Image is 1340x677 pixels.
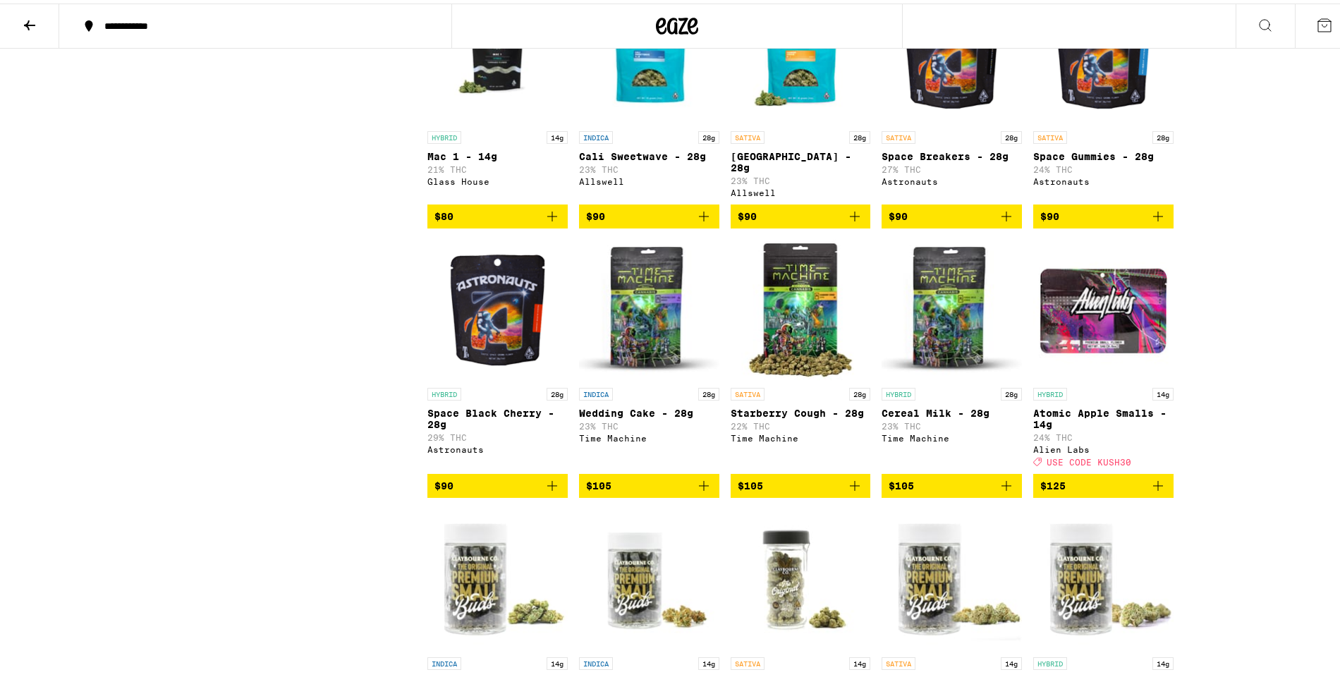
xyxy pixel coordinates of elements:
img: Time Machine - Wedding Cake - 28g [579,236,719,377]
button: Add to bag [731,201,871,225]
span: $80 [434,207,453,219]
p: 28g [849,384,870,397]
div: Time Machine [882,430,1022,439]
span: $90 [738,207,757,219]
p: 29% THC [427,429,568,439]
p: 24% THC [1033,161,1174,171]
button: Add to bag [731,470,871,494]
span: Hi. Need any help? [8,10,102,21]
button: Add to bag [427,470,568,494]
p: HYBRID [427,384,461,397]
p: 23% THC [579,418,719,427]
button: Add to bag [1033,470,1174,494]
p: Starberry Cough - 28g [731,404,871,415]
span: USE CODE KUSH30 [1047,454,1131,463]
img: Alien Labs - Atomic Apple Smalls - 14g [1033,236,1174,377]
button: Add to bag [882,201,1022,225]
p: 14g [547,654,568,666]
p: INDICA [579,654,613,666]
div: Astronauts [1033,173,1174,183]
span: $125 [1040,477,1066,488]
a: Open page for Space Black Cherry - 28g from Astronauts [427,236,568,470]
p: Wedding Cake - 28g [579,404,719,415]
img: Claybourne Co. - King Louis OG Premium Smalls - 14g [579,506,719,647]
p: Mac 1 - 14g [427,147,568,159]
p: SATIVA [731,654,765,666]
p: 14g [1152,654,1174,666]
img: Claybourne Co. - Blue Dream Premium Smalls - 14g [731,506,871,647]
p: Space Gummies - 28g [1033,147,1174,159]
div: Time Machine [579,430,719,439]
div: Astronauts [427,441,568,451]
p: INDICA [579,128,613,140]
p: SATIVA [731,128,765,140]
p: 28g [1001,384,1022,397]
img: Time Machine - Cereal Milk - 28g [882,236,1022,377]
p: Space Black Cherry - 28g [427,404,568,427]
span: $105 [738,477,763,488]
button: Add to bag [427,201,568,225]
p: SATIVA [1033,128,1067,140]
button: Add to bag [579,470,719,494]
img: Claybourne Co. - Strawberry Cough Premium Smalls - 14g [882,506,1022,647]
p: SATIVA [882,654,915,666]
p: Cereal Milk - 28g [882,404,1022,415]
p: 28g [849,128,870,140]
a: Open page for Wedding Cake - 28g from Time Machine [579,236,719,470]
p: Cali Sweetwave - 28g [579,147,719,159]
img: Claybourne Co. - GMO Premium Smalls - 14g [427,506,568,647]
div: Allswell [731,185,871,194]
button: Add to bag [882,470,1022,494]
span: $90 [586,207,605,219]
div: Astronauts [882,173,1022,183]
button: Add to bag [1033,201,1174,225]
button: Add to bag [579,201,719,225]
p: 14g [1152,384,1174,397]
p: 14g [849,654,870,666]
p: 23% THC [579,161,719,171]
p: HYBRID [1033,654,1067,666]
p: 27% THC [882,161,1022,171]
div: Time Machine [731,430,871,439]
p: SATIVA [882,128,915,140]
p: 14g [698,654,719,666]
span: $90 [1040,207,1059,219]
p: 22% THC [731,418,871,427]
div: Glass House [427,173,568,183]
a: Open page for Cereal Milk - 28g from Time Machine [882,236,1022,470]
p: SATIVA [731,384,765,397]
span: $90 [434,477,453,488]
div: Alien Labs [1033,441,1174,451]
a: Open page for Starberry Cough - 28g from Time Machine [731,236,871,470]
div: Allswell [579,173,719,183]
p: INDICA [579,384,613,397]
p: 23% THC [882,418,1022,427]
p: INDICA [427,654,461,666]
p: 14g [1001,654,1022,666]
span: $105 [586,477,611,488]
p: HYBRID [427,128,461,140]
p: 28g [1001,128,1022,140]
p: 28g [547,384,568,397]
a: Open page for Atomic Apple Smalls - 14g from Alien Labs [1033,236,1174,470]
p: Space Breakers - 28g [882,147,1022,159]
p: HYBRID [882,384,915,397]
p: [GEOGRAPHIC_DATA] - 28g [731,147,871,170]
p: 14g [547,128,568,140]
p: Atomic Apple Smalls - 14g [1033,404,1174,427]
p: 28g [698,128,719,140]
img: Time Machine - Starberry Cough - 28g [731,236,871,377]
p: 28g [698,384,719,397]
p: 23% THC [731,173,871,182]
img: Astronauts - Space Black Cherry - 28g [427,236,568,377]
img: Claybourne Co. - Lemon Cherry Gelato Premium Smalls - 14g [1033,506,1174,647]
p: HYBRID [1033,384,1067,397]
span: $105 [889,477,914,488]
span: $90 [889,207,908,219]
p: 28g [1152,128,1174,140]
p: 21% THC [427,161,568,171]
p: 24% THC [1033,429,1174,439]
